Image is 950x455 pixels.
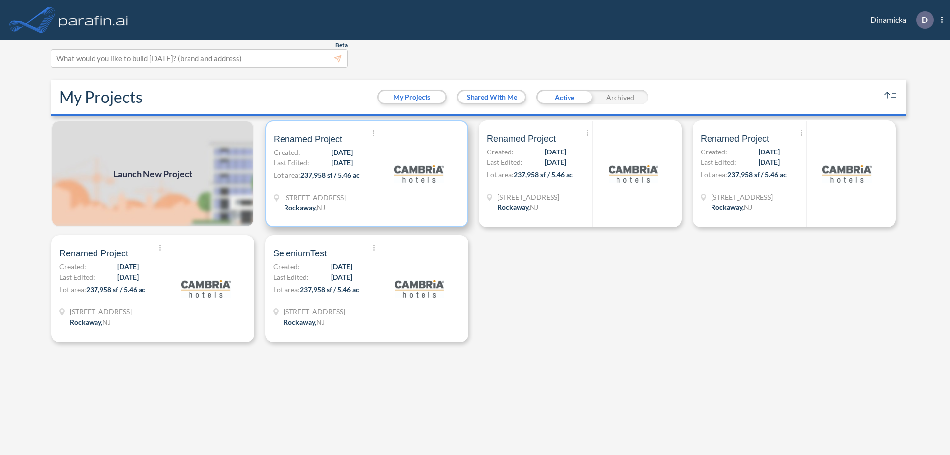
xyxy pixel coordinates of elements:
span: 237,958 sf / 5.46 ac [86,285,145,294]
span: 237,958 sf / 5.46 ac [300,285,359,294]
span: Created: [487,147,514,157]
span: [DATE] [332,157,353,168]
span: Created: [274,147,300,157]
span: [DATE] [332,147,353,157]
button: Shared With Me [458,91,525,103]
span: Renamed Project [701,133,769,145]
span: Lot area: [273,285,300,294]
h2: My Projects [59,88,142,106]
span: 321 Mt Hope Ave [70,306,132,317]
div: Rockaway, NJ [711,202,752,212]
span: Rockaway , [284,203,317,212]
span: NJ [744,203,752,211]
span: Renamed Project [274,133,342,145]
span: NJ [317,203,325,212]
span: 237,958 sf / 5.46 ac [300,171,360,179]
span: 321 Mt Hope Ave [497,192,559,202]
span: Lot area: [701,170,727,179]
span: Created: [273,261,300,272]
div: Rockaway, NJ [284,317,325,327]
span: 321 Mt Hope Ave [284,192,346,202]
span: [DATE] [759,157,780,167]
span: Last Edited: [273,272,309,282]
div: Rockaway, NJ [70,317,111,327]
span: Lot area: [274,171,300,179]
div: Rockaway, NJ [497,202,538,212]
span: Rockaway , [284,318,316,326]
span: Lot area: [59,285,86,294]
p: D [922,15,928,24]
span: 321 Mt Hope Ave [711,192,773,202]
div: Rockaway, NJ [284,202,325,213]
img: logo [822,149,872,199]
button: My Projects [379,91,445,103]
span: [DATE] [545,157,566,167]
span: Launch New Project [113,167,192,181]
span: [DATE] [331,272,352,282]
img: logo [609,149,658,199]
span: Lot area: [487,170,514,179]
img: logo [181,264,231,313]
button: sort [883,89,899,105]
span: NJ [316,318,325,326]
div: Dinamicka [855,11,943,29]
span: [DATE] [117,261,139,272]
img: logo [394,149,444,199]
span: Created: [701,147,727,157]
span: 321 Mt Hope Ave [284,306,345,317]
span: Beta [335,41,348,49]
img: logo [57,10,130,30]
div: Active [536,90,592,104]
span: [DATE] [545,147,566,157]
span: Renamed Project [59,248,128,259]
span: NJ [530,203,538,211]
span: Rockaway , [711,203,744,211]
span: [DATE] [117,272,139,282]
a: Launch New Project [51,120,254,227]
span: Last Edited: [701,157,736,167]
span: 237,958 sf / 5.46 ac [727,170,787,179]
span: [DATE] [759,147,780,157]
span: 237,958 sf / 5.46 ac [514,170,573,179]
span: Last Edited: [274,157,309,168]
span: Renamed Project [487,133,556,145]
span: SeleniumTest [273,248,327,259]
span: Rockaway , [497,203,530,211]
span: NJ [102,318,111,326]
span: Rockaway , [70,318,102,326]
span: Created: [59,261,86,272]
span: Last Edited: [487,157,522,167]
span: [DATE] [331,261,352,272]
img: logo [395,264,444,313]
span: Last Edited: [59,272,95,282]
img: add [51,120,254,227]
div: Archived [592,90,648,104]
